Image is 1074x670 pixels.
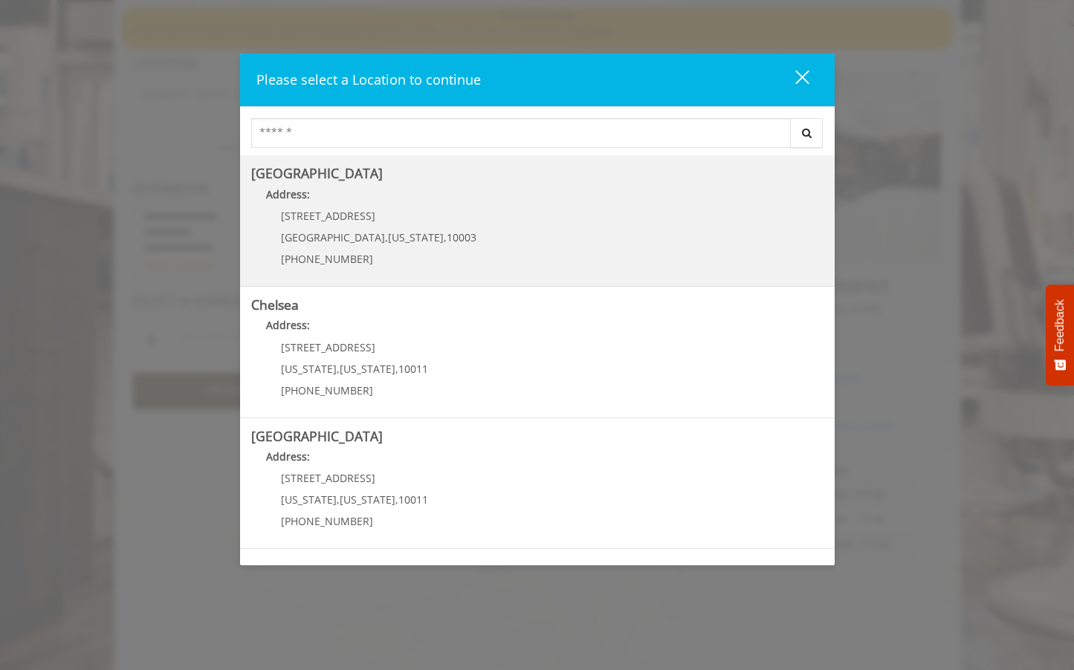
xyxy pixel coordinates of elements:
[281,340,375,354] span: [STREET_ADDRESS]
[337,492,340,507] span: ,
[768,65,818,95] button: close dialog
[337,362,340,376] span: ,
[1053,299,1067,351] span: Feedback
[395,362,398,376] span: ,
[251,427,383,445] b: [GEOGRAPHIC_DATA]
[266,187,310,201] b: Address:
[447,230,476,244] span: 10003
[266,449,310,464] b: Address:
[281,209,375,223] span: [STREET_ADDRESS]
[388,230,444,244] span: [US_STATE]
[395,492,398,507] span: ,
[385,230,388,244] span: ,
[444,230,447,244] span: ,
[251,118,791,148] input: Search Center
[398,362,428,376] span: 10011
[340,492,395,507] span: [US_STATE]
[251,296,299,313] b: Chelsea
[778,69,808,91] div: close dialog
[281,471,375,485] span: [STREET_ADDRESS]
[798,128,815,138] i: Search button
[1046,284,1074,386] button: Feedback - Show survey
[281,252,373,266] span: [PHONE_NUMBER]
[340,362,395,376] span: [US_STATE]
[281,383,373,397] span: [PHONE_NUMBER]
[251,164,383,182] b: [GEOGRAPHIC_DATA]
[281,230,385,244] span: [GEOGRAPHIC_DATA]
[266,318,310,332] b: Address:
[281,492,337,507] span: [US_STATE]
[251,118,824,155] div: Center Select
[398,492,428,507] span: 10011
[281,514,373,528] span: [PHONE_NUMBER]
[281,362,337,376] span: [US_STATE]
[256,71,481,88] span: Please select a Location to continue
